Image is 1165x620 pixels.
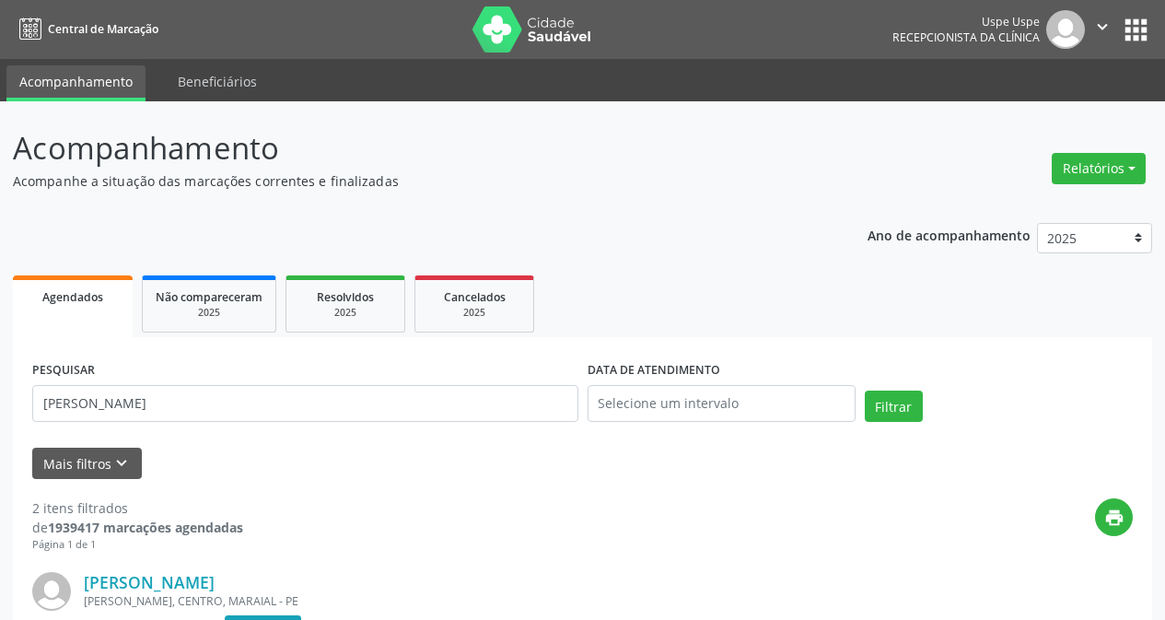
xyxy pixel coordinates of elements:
div: [PERSON_NAME], CENTRO, MARAIAL - PE [84,593,856,609]
button:  [1085,10,1120,49]
div: de [32,518,243,537]
a: Beneficiários [165,65,270,98]
div: 2025 [299,306,391,320]
div: 2 itens filtrados [32,498,243,518]
p: Acompanhe a situação das marcações correntes e finalizadas [13,171,810,191]
span: Central de Marcação [48,21,158,37]
i: print [1104,508,1124,528]
input: Selecione um intervalo [588,385,856,422]
img: img [1046,10,1085,49]
span: Recepcionista da clínica [892,29,1040,45]
i: keyboard_arrow_down [111,453,132,474]
p: Acompanhamento [13,125,810,171]
img: img [32,572,71,611]
span: Agendados [42,289,103,305]
p: Ano de acompanhamento [868,223,1031,246]
a: Acompanhamento [6,65,146,101]
span: Cancelados [444,289,506,305]
div: Uspe Uspe [892,14,1040,29]
strong: 1939417 marcações agendadas [48,519,243,536]
div: 2025 [156,306,262,320]
div: Página 1 de 1 [32,537,243,553]
i:  [1092,17,1113,37]
label: DATA DE ATENDIMENTO [588,357,720,385]
span: Não compareceram [156,289,262,305]
button: Mais filtroskeyboard_arrow_down [32,448,142,480]
input: Nome, código do beneficiário ou CPF [32,385,578,422]
a: Central de Marcação [13,14,158,44]
div: 2025 [428,306,520,320]
button: Filtrar [865,391,923,422]
button: Relatórios [1052,153,1146,184]
label: PESQUISAR [32,357,95,385]
span: Resolvidos [317,289,374,305]
a: [PERSON_NAME] [84,572,215,592]
button: apps [1120,14,1152,46]
button: print [1095,498,1133,536]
